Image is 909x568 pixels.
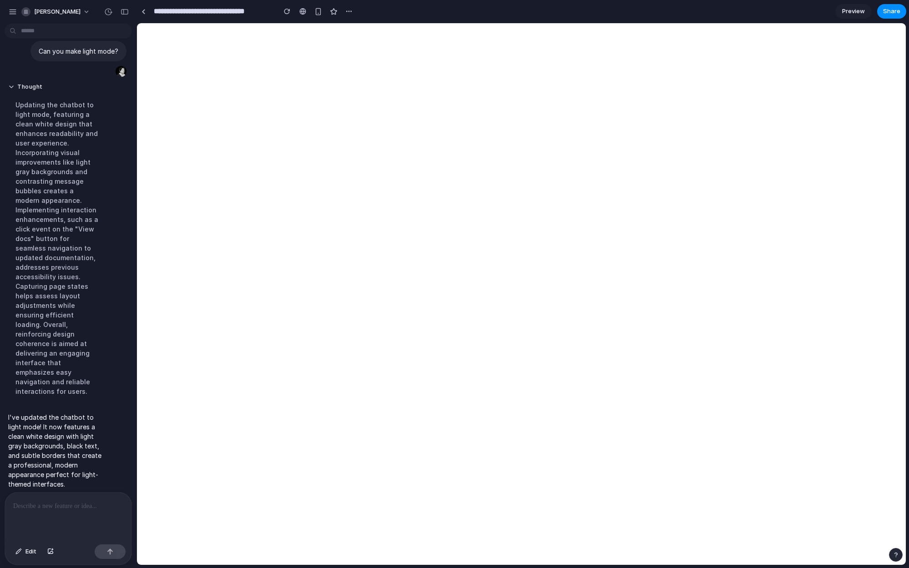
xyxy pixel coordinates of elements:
button: [PERSON_NAME] [18,5,95,19]
div: Updating the chatbot to light mode, featuring a clean white design that enhances readability and ... [8,95,106,402]
span: Share [883,7,900,16]
span: Edit [25,547,36,556]
a: Preview [835,4,872,19]
span: Preview [842,7,865,16]
button: Share [877,4,906,19]
button: Edit [11,544,41,559]
p: Can you make light mode? [39,46,118,56]
span: [PERSON_NAME] [34,7,81,16]
p: I've updated the chatbot to light mode! It now features a clean white design with light gray back... [8,412,106,489]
